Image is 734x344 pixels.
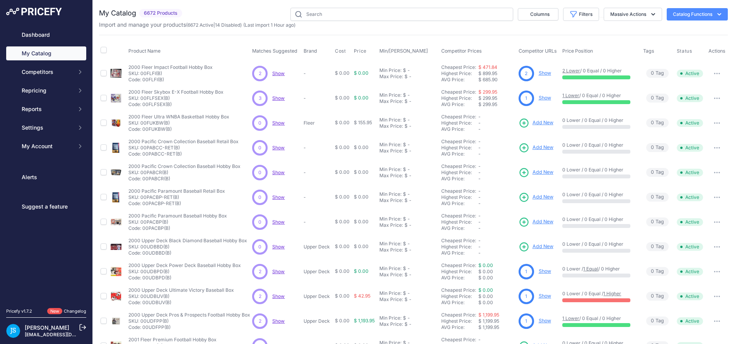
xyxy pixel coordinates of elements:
[441,194,478,200] div: Highest Price:
[441,312,476,318] a: Cheapest Price:
[272,145,285,151] a: Show
[6,121,86,135] button: Settings
[408,247,411,253] div: -
[335,268,350,274] span: $ 0.00
[272,219,285,225] a: Show
[651,193,654,201] span: 0
[354,144,369,150] span: $ 0.00
[128,64,213,70] p: 2000 Fleer Impact Football Hobby Box
[379,272,403,278] div: Max Price:
[139,9,182,18] span: 6672 Products
[128,213,227,219] p: 2000 Pacific Paramount Baseball Hobby Box
[677,144,703,152] span: Active
[539,293,551,299] a: Show
[525,268,527,275] span: 1
[379,148,403,154] div: Max Price:
[441,114,476,120] a: Cheapest Price:
[441,126,478,132] div: AVG Price:
[354,219,369,224] span: $ 0.00
[478,194,481,200] span: -
[562,192,635,198] p: 0 Lower / 0 Equal / 0 Higher
[258,194,261,201] span: 0
[272,318,285,324] a: Show
[335,194,350,200] span: $ 0.00
[259,95,261,102] span: 3
[379,197,403,204] div: Max Price:
[478,95,497,101] span: $ 299.95
[188,22,213,28] a: 6672 Active
[406,166,410,173] div: -
[6,200,86,214] a: Suggest a feature
[478,238,481,243] span: -
[128,126,229,132] p: Code: 00FUKBW(B)
[604,8,662,21] button: Massive Actions
[258,120,261,127] span: 0
[354,120,372,125] span: $ 155.95
[272,269,285,274] a: Show
[128,120,229,126] p: SKU: 00FUKBW(B)
[677,48,694,54] button: Status
[533,218,553,226] span: Add New
[408,173,411,179] div: -
[539,95,551,101] a: Show
[441,244,478,250] div: Highest Price:
[646,242,669,251] span: Tag
[405,173,408,179] div: $
[25,324,69,331] a: [PERSON_NAME]
[272,120,285,126] a: Show
[252,48,297,54] span: Matches Suggested
[562,142,635,148] p: 0 Lower / 0 Equal / 0 Higher
[646,118,669,127] span: Tag
[304,169,332,176] p: -
[651,119,654,127] span: 0
[519,142,553,153] a: Add New
[405,98,408,104] div: $
[562,241,635,247] p: 0 Lower / 0 Equal / 0 Higher
[272,95,285,101] span: Show
[186,22,242,28] span: ( | )
[259,268,261,275] span: 2
[354,268,369,274] span: $ 0.00
[603,291,621,296] a: 1 Higher
[379,191,401,197] div: Min Price:
[441,188,476,194] a: Cheapest Price:
[441,89,476,95] a: Cheapest Price:
[272,70,285,76] a: Show
[441,139,476,144] a: Cheapest Price:
[128,176,241,182] p: Code: 00PABCR(B)
[6,170,86,184] a: Alerts
[335,219,350,224] span: $ 0.00
[519,241,553,252] a: Add New
[441,269,478,275] div: Highest Price:
[406,191,410,197] div: -
[478,244,481,250] span: -
[525,70,527,77] span: 2
[304,70,332,77] p: -
[478,139,481,144] span: -
[243,22,295,28] span: (Last import 1 Hour ago)
[646,267,669,276] span: Tag
[525,95,527,102] span: 1
[6,65,86,79] button: Competitors
[128,70,213,77] p: SKU: 00FLFI(B)
[128,95,224,101] p: SKU: 00FLFSEX(B)
[403,265,406,272] div: $
[128,194,225,200] p: SKU: 00PACBP-RET(B)
[441,250,478,256] div: AVG Price:
[405,197,408,204] div: $
[408,197,411,204] div: -
[304,194,332,200] p: -
[335,169,350,175] span: $ 0.00
[272,169,285,175] a: Show
[478,145,481,151] span: -
[408,123,411,129] div: -
[405,222,408,228] div: $
[258,169,261,176] span: 0
[408,148,411,154] div: -
[519,217,553,228] a: Add New
[335,144,350,150] span: $ 0.00
[379,265,401,272] div: Min Price:
[562,117,635,123] p: 0 Lower / 0 Equal / 0 Higher
[379,48,428,54] span: Min/[PERSON_NAME]
[651,169,654,176] span: 0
